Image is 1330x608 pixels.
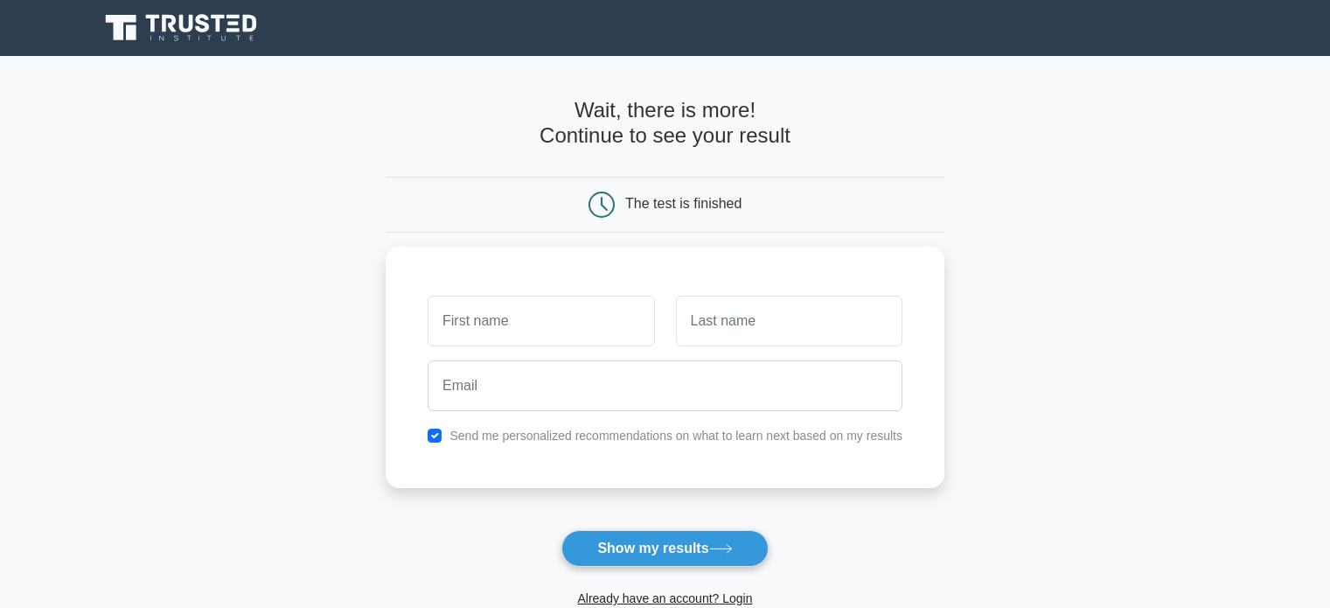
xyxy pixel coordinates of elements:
a: Already have an account? Login [577,591,752,605]
h4: Wait, there is more! Continue to see your result [386,98,944,149]
button: Show my results [561,530,768,567]
label: Send me personalized recommendations on what to learn next based on my results [449,429,902,443]
div: The test is finished [625,196,742,211]
input: Last name [676,296,902,346]
input: First name [428,296,654,346]
input: Email [428,360,902,411]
